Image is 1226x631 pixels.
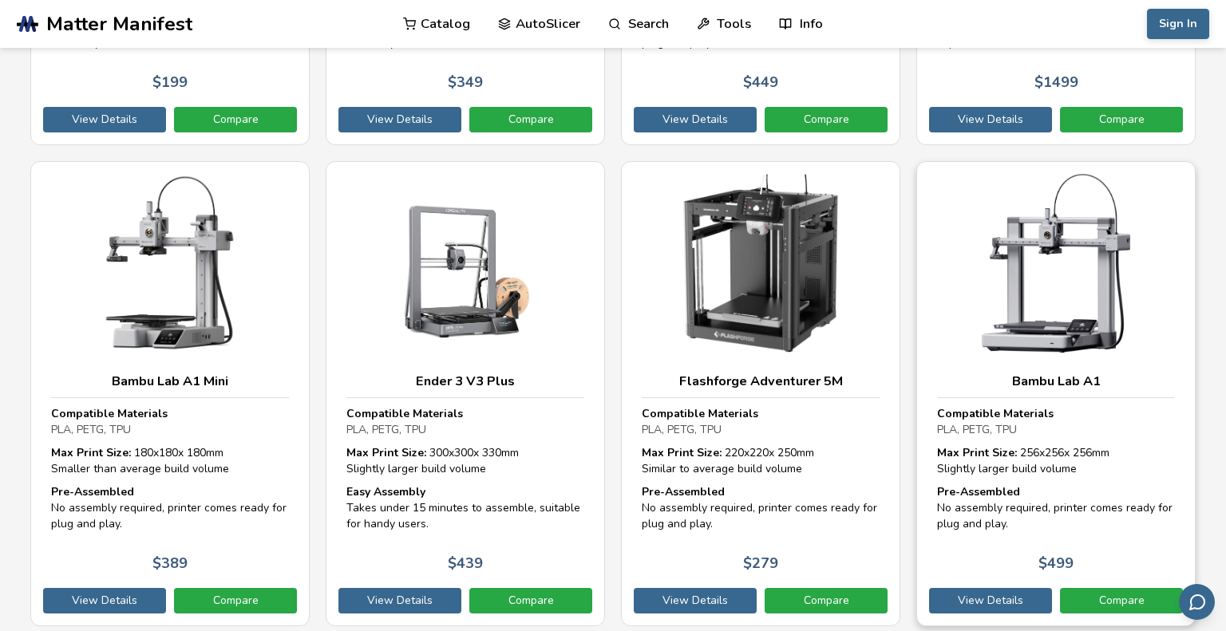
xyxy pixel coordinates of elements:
p: $ 499 [1038,555,1074,572]
div: No assembly required, printer comes ready for plug and play. [937,484,1175,531]
strong: Compatible Materials [642,406,758,421]
strong: Pre-Assembled [642,484,725,499]
a: Compare [1060,588,1183,613]
strong: Compatible Materials [937,406,1054,421]
a: Bambu Lab A1Compatible MaterialsPLA, PETG, TPUMax Print Size: 256x256x 256mmSlightly larger build... [916,161,1196,626]
span: PLA, PETG, TPU [346,422,426,437]
strong: Compatible Materials [51,406,168,421]
div: Takes under 15 minutes to assemble, suitable for handy users. [346,484,584,531]
div: No assembly required, printer comes ready for plug and play. [642,484,880,531]
a: View Details [634,107,757,132]
strong: Compatible Materials [346,406,463,421]
strong: Max Print Size: [642,445,722,460]
a: View Details [929,107,1052,132]
strong: Max Print Size: [51,445,131,460]
strong: Max Print Size: [346,445,426,460]
a: View Details [929,588,1052,613]
a: Compare [469,107,592,132]
div: 300 x 300 x 330 mm Slightly larger build volume [346,445,584,476]
div: 180 x 180 x 180 mm Smaller than average build volume [51,445,289,476]
h3: Flashforge Adventurer 5M [642,373,880,389]
a: Compare [174,107,297,132]
p: $ 439 [448,555,483,572]
a: View Details [43,588,166,613]
strong: Easy Assembly [346,484,425,499]
div: 220 x 220 x 250 mm Similar to average build volume [642,445,880,476]
p: $ 199 [152,74,188,91]
p: $ 1499 [1034,74,1078,91]
h3: Bambu Lab A1 Mini [51,373,289,389]
strong: Max Print Size: [937,445,1017,460]
h3: Bambu Lab A1 [937,373,1175,389]
a: Compare [1060,107,1183,132]
a: Compare [469,588,592,613]
a: Ender 3 V3 PlusCompatible MaterialsPLA, PETG, TPUMax Print Size: 300x300x 330mmSlightly larger bu... [326,161,605,626]
a: Bambu Lab A1 MiniCompatible MaterialsPLA, PETG, TPUMax Print Size: 180x180x 180mmSmaller than ave... [30,161,310,626]
strong: Pre-Assembled [937,484,1020,499]
h3: Ender 3 V3 Plus [346,373,584,389]
span: Matter Manifest [46,13,192,35]
span: PLA, PETG, TPU [51,422,131,437]
button: Sign In [1147,9,1209,39]
div: No assembly required, printer comes ready for plug and play. [51,484,289,531]
span: PLA, PETG, TPU [642,422,722,437]
strong: Pre-Assembled [51,484,134,499]
a: View Details [43,107,166,132]
p: $ 449 [743,74,778,91]
div: 256 x 256 x 256 mm Slightly larger build volume [937,445,1175,476]
span: PLA, PETG, TPU [937,422,1017,437]
button: Send feedback via email [1179,584,1215,620]
a: View Details [338,588,461,613]
a: Compare [174,588,297,613]
a: View Details [634,588,757,613]
a: View Details [338,107,461,132]
a: Compare [765,107,888,132]
a: Compare [765,588,888,613]
p: $ 349 [448,74,483,91]
p: $ 389 [152,555,188,572]
p: $ 279 [743,555,778,572]
a: Flashforge Adventurer 5MCompatible MaterialsPLA, PETG, TPUMax Print Size: 220x220x 250mmSimilar t... [621,161,900,626]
